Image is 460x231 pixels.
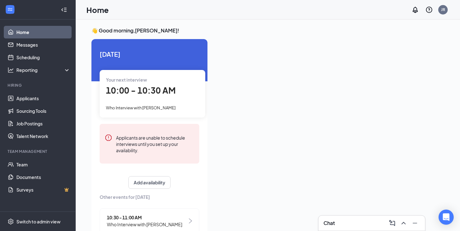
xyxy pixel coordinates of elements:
[107,221,182,228] span: Who Interview with [PERSON_NAME]
[399,218,409,228] button: ChevronUp
[323,220,335,227] h3: Chat
[16,38,70,51] a: Messages
[8,149,69,154] div: Team Management
[16,51,70,64] a: Scheduling
[8,218,14,225] svg: Settings
[16,218,61,225] div: Switch to admin view
[128,176,171,189] button: Add availability
[16,117,70,130] a: Job Postings
[106,77,147,83] span: Your next interview
[91,27,444,34] h3: 👋 Good morning, [PERSON_NAME] !
[388,219,396,227] svg: ComposeMessage
[16,130,70,142] a: Talent Network
[16,26,70,38] a: Home
[61,7,67,13] svg: Collapse
[16,67,71,73] div: Reporting
[100,49,199,59] span: [DATE]
[106,105,176,110] span: Who Interview with [PERSON_NAME]
[116,134,194,153] div: Applicants are unable to schedule interviews until you set up your availability.
[411,219,419,227] svg: Minimize
[7,6,13,13] svg: WorkstreamLogo
[106,85,176,95] span: 10:00 - 10:30 AM
[86,4,109,15] h1: Home
[441,7,445,12] div: JR
[16,105,70,117] a: Sourcing Tools
[107,214,182,221] span: 10:30 - 11:00 AM
[16,158,70,171] a: Team
[105,134,112,141] svg: Error
[100,193,199,200] span: Other events for [DATE]
[411,6,419,14] svg: Notifications
[16,92,70,105] a: Applicants
[16,183,70,196] a: SurveysCrown
[400,219,407,227] svg: ChevronUp
[8,67,14,73] svg: Analysis
[8,83,69,88] div: Hiring
[16,171,70,183] a: Documents
[439,210,454,225] div: Open Intercom Messenger
[425,6,433,14] svg: QuestionInfo
[387,218,397,228] button: ComposeMessage
[410,218,420,228] button: Minimize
